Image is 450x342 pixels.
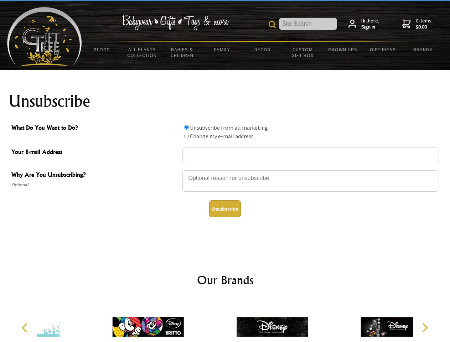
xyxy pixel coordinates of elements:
img: Babyware - Gifts - Toys and more... [7,7,82,66]
button: Next [417,320,433,336]
button: Unsubscribe [209,200,241,217]
input: Your E-mail Address [182,147,439,163]
a: Hi there,Sign in [348,18,379,30]
input: What Do You Want to Do? [184,134,189,138]
h2: Our Brands [14,271,436,289]
span: Why Are You Unsubscribing? [11,170,179,181]
input: Site Search [279,18,337,30]
strong: $0.00 [416,24,431,30]
a: Family [202,42,243,57]
span: Your E-mail Address [11,147,179,158]
input: What Do You Want to Do? [184,125,189,130]
span: Optional [11,181,179,189]
span: Hi there, [361,18,379,30]
a: Gift Ideas [363,42,403,57]
textarea: Why Are You Unsubscribing? [182,170,439,192]
span: 0 items [416,17,431,30]
label: Change my e-mail address [190,133,254,140]
a: Babies & Children [162,42,202,63]
label: Unsubscribe from all marketing [190,124,268,131]
button: Previous [18,320,33,336]
img: product search [269,21,276,28]
a: Grown Ups [322,42,363,57]
a: Custom Gift Box [283,42,323,63]
a: All Plants Collection [122,42,162,63]
span: What Do You Want to Do? [11,123,179,134]
a: BLOGS [82,42,122,57]
img: Babywear - Gifts - Toys & more [122,15,229,30]
a: Brands [403,42,443,57]
a: Decor [242,42,283,57]
a: 0 items$0.00 [402,18,431,30]
strong: Sign in [361,24,379,30]
h1: Unsubscribe [9,93,442,110]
